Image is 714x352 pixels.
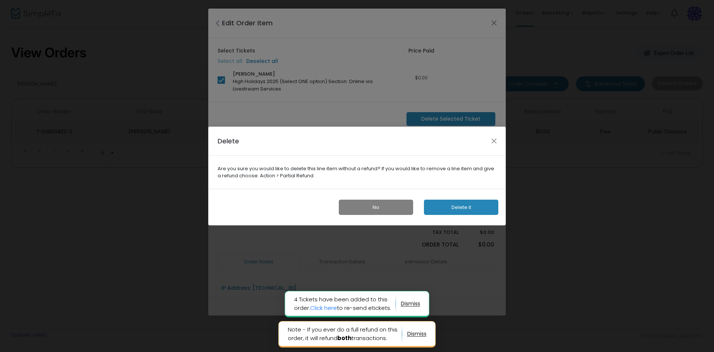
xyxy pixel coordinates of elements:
[339,200,413,215] button: No
[424,200,498,215] button: Delete it
[337,334,351,342] b: both
[407,328,427,340] button: dismiss
[489,136,499,146] button: Close
[401,298,420,310] button: dismiss
[218,165,496,180] b: Are you sure you would like to delete this line item without a refund? If you would like to remov...
[294,295,396,312] span: 4 Tickets have been added to this order. to re-send etickets.
[310,304,337,312] a: Click here
[218,136,239,146] h4: Delete
[288,326,402,342] span: Note - If you ever do a full refund on this order, it will refund transactions.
